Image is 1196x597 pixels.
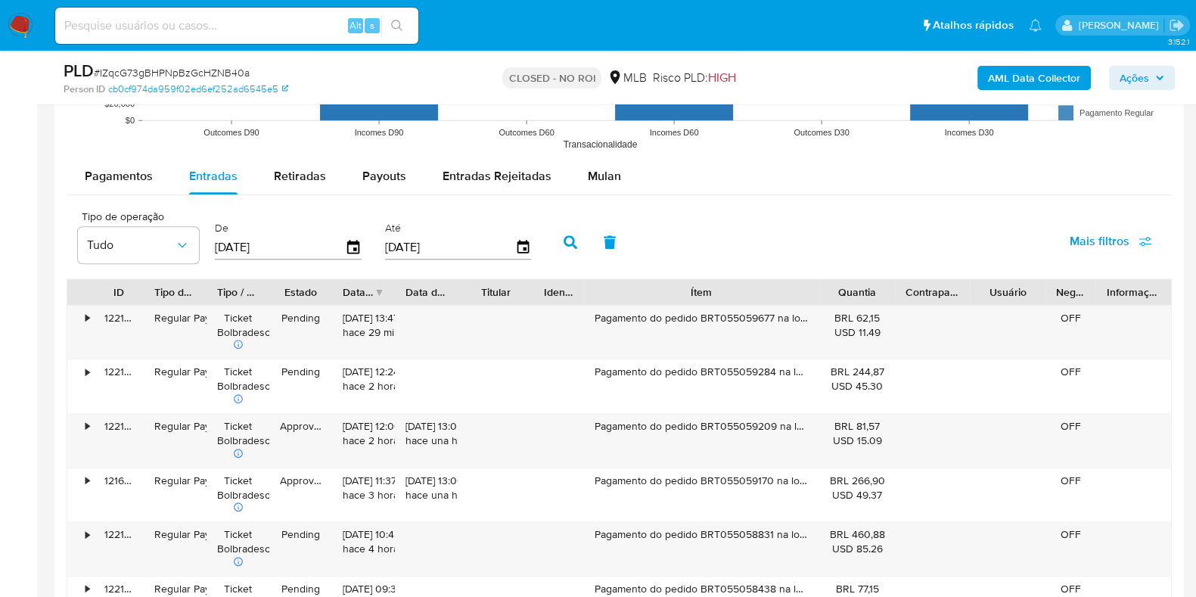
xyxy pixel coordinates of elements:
span: HIGH [707,69,735,86]
span: Ações [1120,66,1149,90]
a: cb0cf974da959f02ed6ef252ad6545e5 [108,82,288,96]
span: Alt [349,18,362,33]
p: CLOSED - NO ROI [502,67,601,89]
a: Notificações [1029,19,1042,32]
b: Person ID [64,82,105,96]
span: s [370,18,374,33]
button: AML Data Collector [977,66,1091,90]
span: Risco PLD: [652,70,735,86]
div: MLB [607,70,646,86]
p: magno.ferreira@mercadopago.com.br [1078,18,1163,33]
span: 3.152.1 [1167,36,1188,48]
span: Atalhos rápidos [933,17,1014,33]
button: search-icon [381,15,412,36]
b: AML Data Collector [988,66,1080,90]
button: Ações [1109,66,1175,90]
span: # IZqcG73gBHPNpBzGcHZNB40a [94,65,250,80]
input: Pesquise usuários ou casos... [55,16,418,36]
b: PLD [64,58,94,82]
a: Sair [1169,17,1185,33]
